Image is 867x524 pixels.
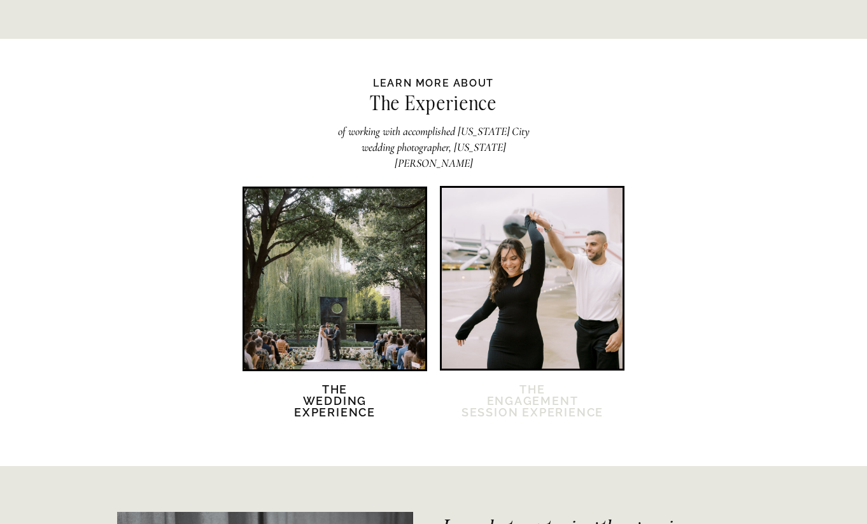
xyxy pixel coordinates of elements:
[460,384,605,434] a: TheEngagement session Experience
[280,384,390,434] h2: The Wedding Experience
[460,384,605,434] h2: The Engagement session Experience
[369,76,498,89] h2: Learn more about
[296,94,571,119] h2: The Experience
[280,384,390,434] a: TheWedding Experience
[331,124,536,155] h2: of working with accomplished [US_STATE] City wedding photographer, [US_STATE][PERSON_NAME]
